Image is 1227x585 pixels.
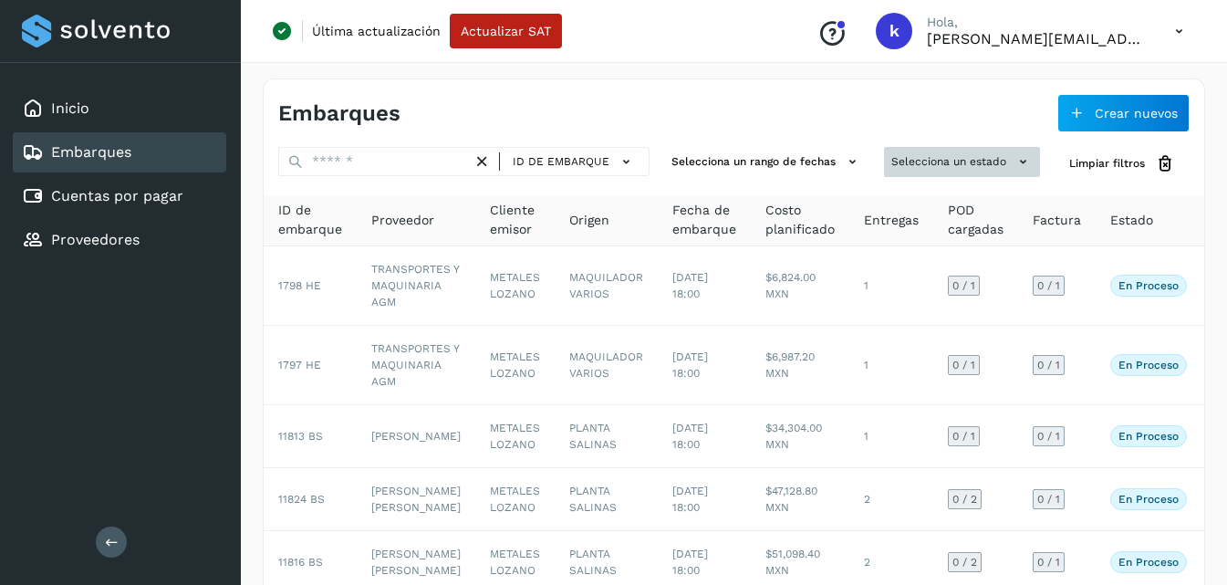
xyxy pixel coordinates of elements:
button: Actualizar SAT [450,14,562,48]
td: 1 [849,326,933,405]
span: 0 / 1 [1037,280,1060,291]
span: 11816 BS [278,556,323,569]
span: [DATE] 18:00 [672,422,708,451]
span: 0 / 1 [1037,494,1060,505]
td: [PERSON_NAME] [PERSON_NAME] [357,468,475,531]
p: En proceso [1118,359,1179,371]
button: Limpiar filtros [1055,147,1190,181]
span: Crear nuevos [1095,107,1178,120]
button: ID de embarque [507,149,641,175]
td: TRANSPORTES Y MAQUINARIA AGM [357,246,475,326]
span: Factura [1033,211,1081,230]
td: MAQUILADOR VARIOS [555,246,658,326]
td: $47,128.80 MXN [751,468,849,531]
td: $34,304.00 MXN [751,405,849,468]
a: Proveedores [51,231,140,248]
span: Proveedor [371,211,434,230]
span: 0 / 1 [952,431,975,442]
td: PLANTA SALINAS [555,468,658,531]
span: 0 / 2 [952,494,977,505]
p: En proceso [1118,556,1179,569]
td: $6,987.20 MXN [751,326,849,405]
p: En proceso [1118,493,1179,506]
div: Proveedores [13,220,226,260]
td: METALES LOZANO [475,326,555,405]
span: [DATE] 18:00 [672,350,708,380]
span: [DATE] 18:00 [672,271,708,300]
span: 11824 BS [278,493,325,506]
a: Inicio [51,99,89,117]
span: POD cargadas [948,201,1003,239]
span: 11813 BS [278,430,323,443]
span: Origen [569,211,609,230]
td: METALES LOZANO [475,405,555,468]
td: $6,824.00 MXN [751,246,849,326]
td: MAQUILADOR VARIOS [555,326,658,405]
h4: Embarques [278,100,400,127]
td: TRANSPORTES Y MAQUINARIA AGM [357,326,475,405]
button: Selecciona un estado [884,147,1040,177]
span: Estado [1110,211,1153,230]
td: [PERSON_NAME] [357,405,475,468]
div: Cuentas por pagar [13,176,226,216]
button: Selecciona un rango de fechas [664,147,869,177]
td: 1 [849,405,933,468]
span: Costo planificado [765,201,835,239]
td: 2 [849,468,933,531]
span: [DATE] 18:00 [672,485,708,514]
span: Entregas [864,211,919,230]
p: Última actualización [312,23,441,39]
td: 1 [849,246,933,326]
td: METALES LOZANO [475,468,555,531]
button: Crear nuevos [1057,94,1190,132]
p: En proceso [1118,430,1179,443]
td: PLANTA SALINAS [555,405,658,468]
span: 0 / 1 [952,280,975,291]
span: 1798 HE [278,279,321,292]
span: 0 / 1 [1037,360,1060,371]
td: METALES LOZANO [475,246,555,326]
p: En proceso [1118,279,1179,292]
span: 0 / 1 [952,360,975,371]
span: ID de embarque [513,153,609,170]
p: Hola, [927,15,1146,30]
span: 0 / 2 [952,557,977,568]
span: Actualizar SAT [461,25,551,37]
span: 1797 HE [278,359,321,371]
span: Fecha de embarque [672,201,736,239]
span: Cliente emisor [490,201,540,239]
span: [DATE] 18:00 [672,548,708,577]
div: Embarques [13,132,226,172]
div: Inicio [13,89,226,129]
a: Cuentas por pagar [51,187,183,204]
span: ID de embarque [278,201,342,239]
p: karla@metaleslozano.com.mx [927,30,1146,47]
span: Limpiar filtros [1069,155,1145,172]
span: 0 / 1 [1037,557,1060,568]
a: Embarques [51,143,131,161]
span: 0 / 1 [1037,431,1060,442]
